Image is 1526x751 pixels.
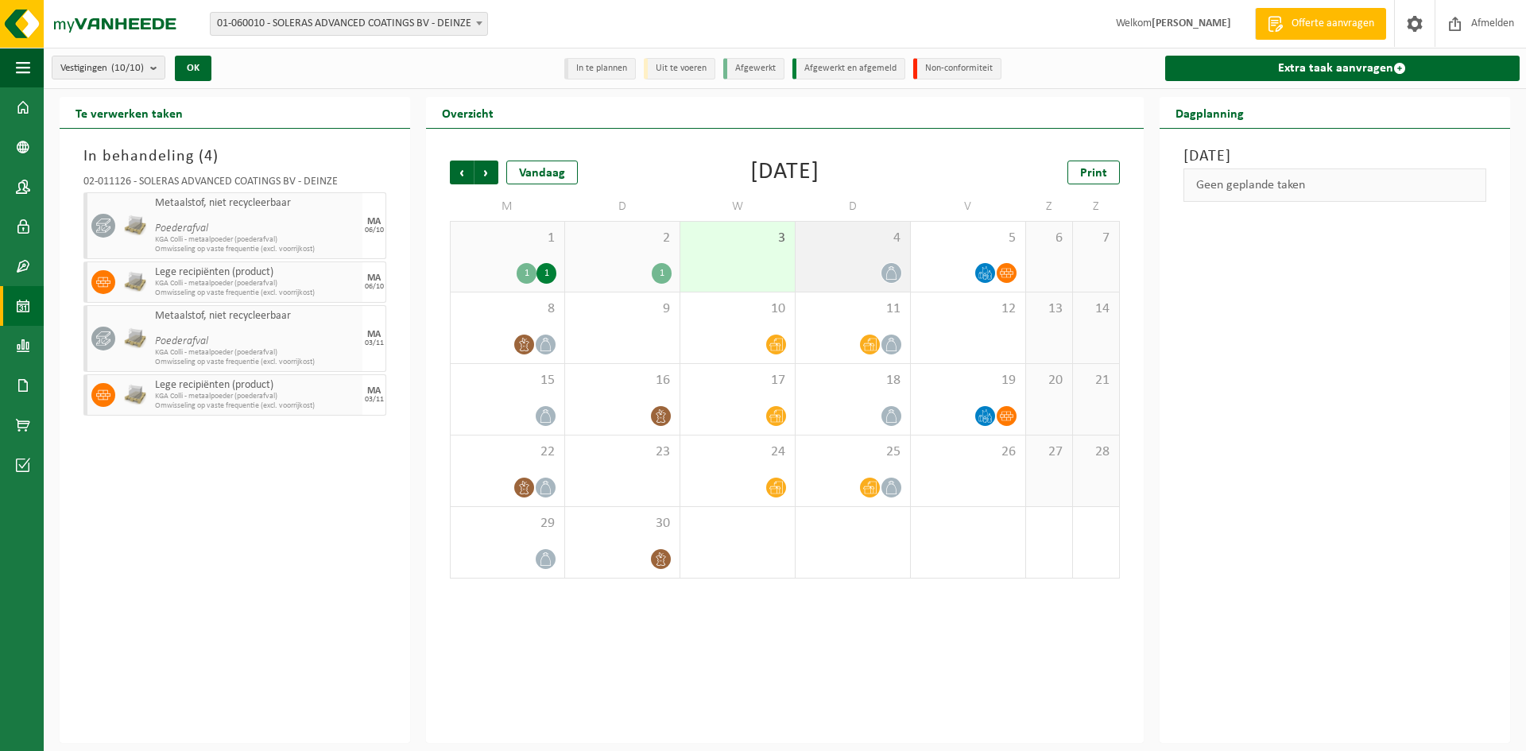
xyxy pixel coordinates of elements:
span: 16 [573,372,672,389]
span: 6 [1034,230,1064,247]
span: 17 [688,372,787,389]
span: 2 [573,230,672,247]
img: PB-PA-0000-WDN-00-03 [123,383,147,407]
div: [DATE] [750,161,819,184]
div: MA [367,330,381,339]
a: Offerte aanvragen [1255,8,1386,40]
h3: [DATE] [1183,145,1486,168]
span: 7 [1081,230,1111,247]
td: M [450,192,565,221]
div: MA [367,273,381,283]
span: 18 [804,372,902,389]
span: KGA Colli - metaalpoeder (poederafval) [155,235,358,245]
span: 3 [688,230,787,247]
span: Offerte aanvragen [1288,16,1378,32]
span: Omwisseling op vaste frequentie (excl. voorrijkost) [155,288,358,298]
div: Geen geplande taken [1183,168,1486,202]
span: Omwisseling op vaste frequentie (excl. voorrijkost) [155,401,358,411]
span: 01-060010 - SOLERAS ADVANCED COATINGS BV - DEINZE [211,13,487,35]
td: Z [1073,192,1120,221]
div: 03/11 [365,339,384,347]
td: D [565,192,680,221]
span: Lege recipiënten (product) [155,266,358,279]
button: Vestigingen(10/10) [52,56,165,79]
span: 29 [459,515,556,532]
span: 5 [919,230,1017,247]
span: 11 [804,300,902,318]
span: KGA Colli - metaalpoeder (poederafval) [155,392,358,401]
div: Vandaag [506,161,578,184]
img: LP-PA-00000-WDN-11 [123,214,147,238]
div: 03/11 [365,396,384,404]
li: Non-conformiteit [913,58,1001,79]
li: In te plannen [564,58,636,79]
span: 21 [1081,372,1111,389]
span: KGA Colli - metaalpoeder (poederafval) [155,348,358,358]
td: V [911,192,1026,221]
td: D [796,192,911,221]
li: Afgewerkt [723,58,784,79]
span: Metaalstof, niet recycleerbaar [155,310,358,323]
h2: Overzicht [426,97,509,128]
span: Vestigingen [60,56,144,80]
span: 26 [919,443,1017,461]
span: 01-060010 - SOLERAS ADVANCED COATINGS BV - DEINZE [210,12,488,36]
div: 02-011126 - SOLERAS ADVANCED COATINGS BV - DEINZE [83,176,386,192]
count: (10/10) [111,63,144,73]
strong: [PERSON_NAME] [1152,17,1231,29]
span: Volgende [474,161,498,184]
span: 10 [688,300,787,318]
span: 28 [1081,443,1111,461]
td: W [680,192,796,221]
i: Poederafval [155,335,208,347]
span: 25 [804,443,902,461]
div: 1 [536,263,556,284]
span: 4 [804,230,902,247]
span: 20 [1034,372,1064,389]
div: 1 [652,263,672,284]
td: Z [1026,192,1073,221]
span: 27 [1034,443,1064,461]
span: 14 [1081,300,1111,318]
span: 4 [204,149,213,165]
span: Omwisseling op vaste frequentie (excl. voorrijkost) [155,245,358,254]
span: 1 [459,230,556,247]
span: 24 [688,443,787,461]
li: Uit te voeren [644,58,715,79]
span: Lege recipiënten (product) [155,379,358,392]
h2: Dagplanning [1160,97,1260,128]
span: Print [1080,167,1107,180]
span: 19 [919,372,1017,389]
h2: Te verwerken taken [60,97,199,128]
span: 23 [573,443,672,461]
div: 06/10 [365,283,384,291]
span: 30 [573,515,672,532]
span: 12 [919,300,1017,318]
img: PB-PA-0000-WDN-00-03 [123,270,147,294]
div: 06/10 [365,226,384,234]
span: 15 [459,372,556,389]
li: Afgewerkt en afgemeld [792,58,905,79]
div: MA [367,217,381,226]
span: KGA Colli - metaalpoeder (poederafval) [155,279,358,288]
div: MA [367,386,381,396]
i: Poederafval [155,223,208,234]
span: 22 [459,443,556,461]
span: Omwisseling op vaste frequentie (excl. voorrijkost) [155,358,358,367]
img: LP-PA-00000-WDN-11 [123,327,147,350]
span: Metaalstof, niet recycleerbaar [155,197,358,210]
a: Print [1067,161,1120,184]
div: 1 [517,263,536,284]
a: Extra taak aanvragen [1165,56,1520,81]
span: 8 [459,300,556,318]
span: 9 [573,300,672,318]
span: 13 [1034,300,1064,318]
h3: In behandeling ( ) [83,145,386,168]
span: Vorige [450,161,474,184]
button: OK [175,56,211,81]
